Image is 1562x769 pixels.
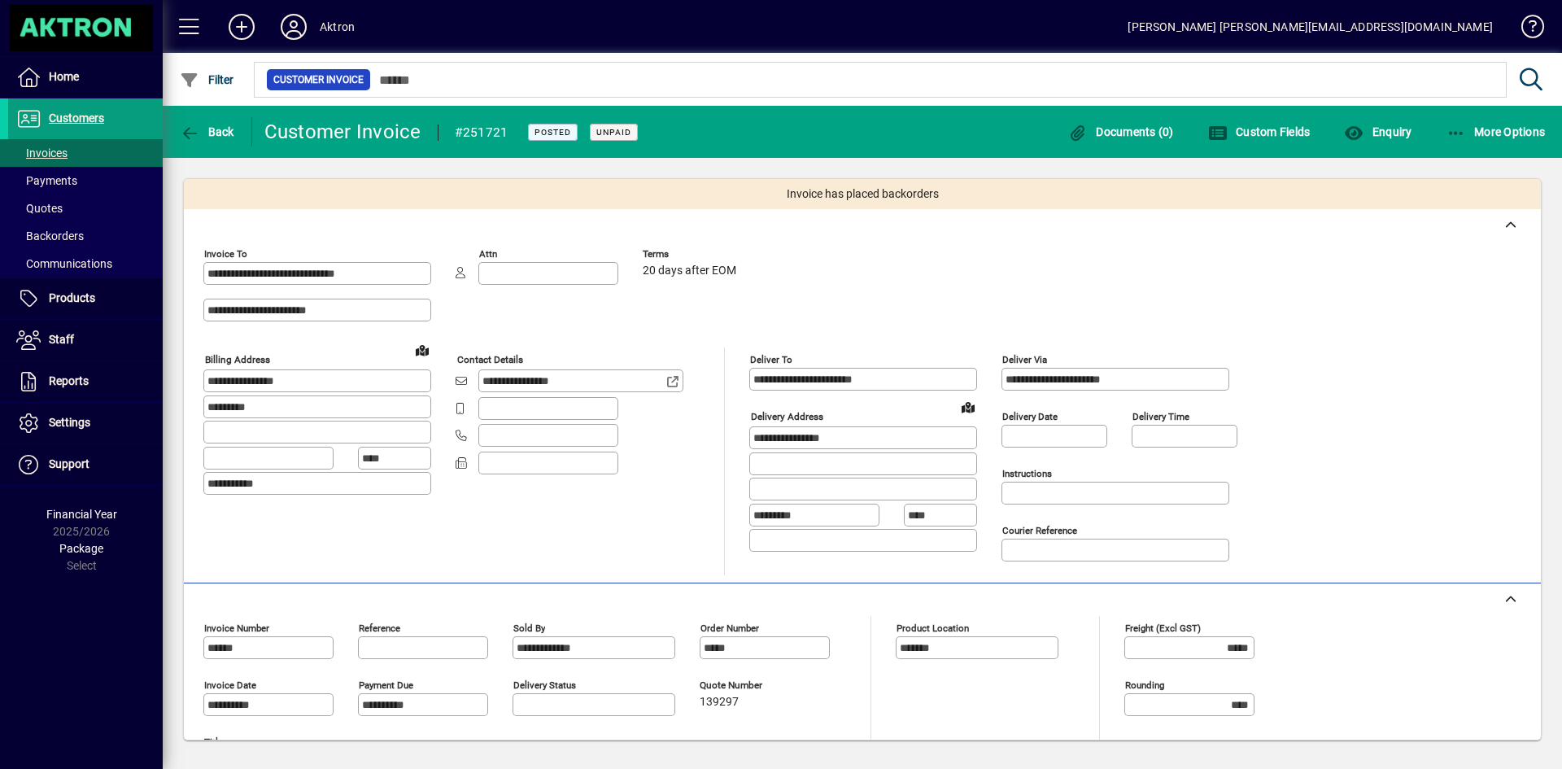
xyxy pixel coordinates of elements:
a: Staff [8,320,163,360]
mat-label: Attn [479,248,497,260]
mat-label: Deliver via [1002,354,1047,365]
span: Invoice has placed backorders [787,186,939,203]
app-page-header-button: Back [163,117,252,146]
span: Custom Fields [1208,125,1311,138]
span: Posted [534,127,571,138]
mat-label: Deliver To [750,354,792,365]
span: Back [180,125,234,138]
mat-label: Payment due [359,679,413,691]
mat-label: Courier Reference [1002,525,1077,536]
span: Communications [16,257,112,270]
span: Support [49,457,89,470]
span: Products [49,291,95,304]
span: Customer Invoice [273,72,364,88]
a: View on map [409,337,435,363]
span: Terms [643,249,740,260]
mat-label: Rounding [1125,679,1164,691]
span: Package [59,542,103,555]
a: Settings [8,403,163,443]
div: #251721 [455,120,508,146]
a: View on map [955,394,981,420]
mat-label: Order number [700,623,759,634]
span: Settings [49,416,90,429]
mat-label: Sold by [513,623,545,634]
button: More Options [1442,117,1550,146]
span: More Options [1446,125,1546,138]
span: Backorders [16,229,84,242]
span: Payments [16,174,77,187]
span: 139297 [700,696,739,709]
mat-label: Delivery time [1132,411,1189,422]
a: Invoices [8,139,163,167]
div: Customer Invoice [264,119,421,145]
a: Home [8,57,163,98]
mat-label: Product location [897,623,969,634]
button: Custom Fields [1204,117,1315,146]
div: Aktron [320,14,355,40]
span: Customers [49,111,104,125]
mat-label: Invoice date [204,679,256,691]
mat-label: Freight (excl GST) [1125,623,1201,634]
span: Quote number [700,680,797,691]
span: Reports [49,374,89,387]
a: Products [8,278,163,319]
button: Add [216,12,268,42]
a: Payments [8,167,163,194]
span: Home [49,70,79,83]
mat-label: Delivery status [513,679,576,691]
span: Enquiry [1344,125,1411,138]
button: Filter [176,65,238,94]
a: Backorders [8,222,163,250]
span: Filter [180,73,234,86]
a: Reports [8,361,163,402]
mat-label: Invoice To [204,248,247,260]
mat-label: Title [204,736,223,748]
span: Staff [49,333,74,346]
button: Back [176,117,238,146]
a: Communications [8,250,163,277]
a: Knowledge Base [1509,3,1542,56]
span: Documents (0) [1068,125,1174,138]
span: Invoices [16,146,68,159]
mat-label: Invoice number [204,623,269,634]
span: Quotes [16,202,63,215]
button: Documents (0) [1064,117,1178,146]
span: 20 days after EOM [643,264,736,277]
div: [PERSON_NAME] [PERSON_NAME][EMAIL_ADDRESS][DOMAIN_NAME] [1128,14,1493,40]
span: Financial Year [46,508,117,521]
a: Quotes [8,194,163,222]
mat-label: Delivery date [1002,411,1058,422]
mat-label: Reference [359,623,400,634]
button: Enquiry [1340,117,1416,146]
span: Unpaid [596,127,631,138]
button: Profile [268,12,320,42]
a: Support [8,444,163,485]
mat-label: Instructions [1002,468,1052,479]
